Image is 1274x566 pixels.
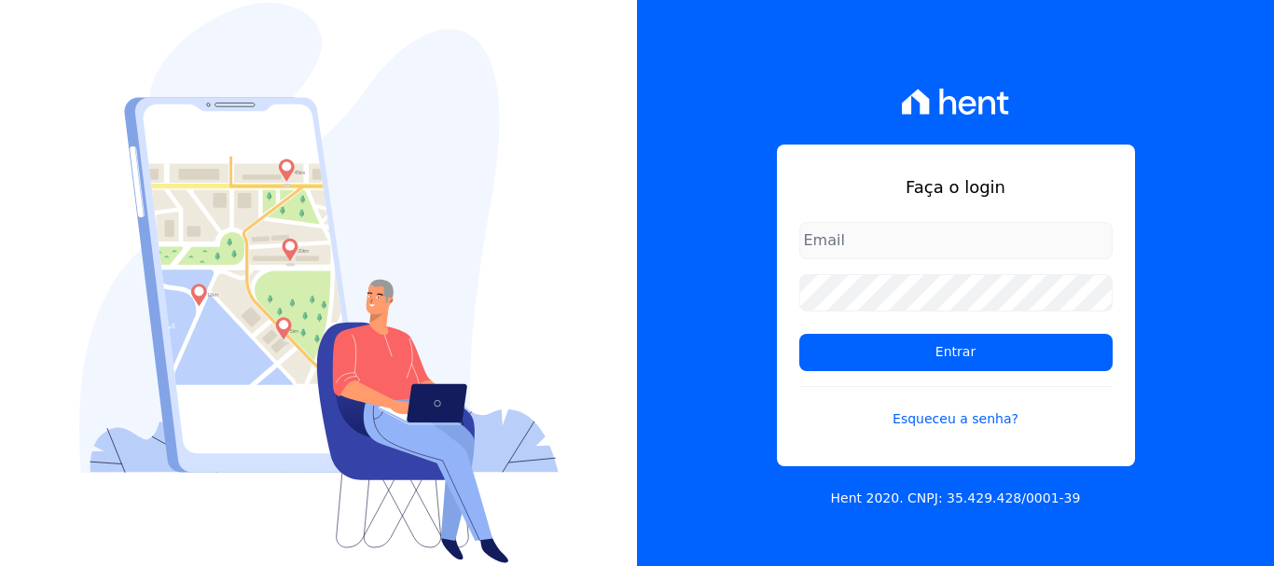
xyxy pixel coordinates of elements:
[799,222,1113,259] input: Email
[79,3,559,563] img: Login
[799,174,1113,200] h1: Faça o login
[831,489,1081,508] p: Hent 2020. CNPJ: 35.429.428/0001-39
[799,334,1113,371] input: Entrar
[799,386,1113,429] a: Esqueceu a senha?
